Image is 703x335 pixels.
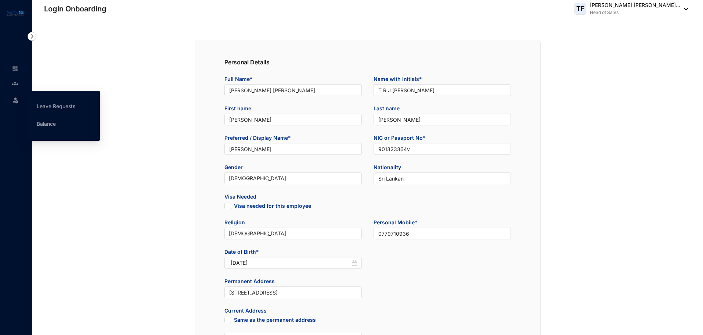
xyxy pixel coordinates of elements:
[44,4,107,14] p: Login Onboarding
[37,103,75,109] a: Leave Requests
[374,164,511,172] span: Nationality
[224,219,362,228] span: Religion
[6,76,24,91] li: Contacts
[231,259,350,267] input: Select date
[224,307,362,316] span: Current Address
[224,278,362,286] span: Permanent Address
[224,248,362,257] span: Date of Birth*
[229,228,357,239] span: Christianity
[229,173,357,184] span: Male
[224,164,362,172] span: Gender
[590,9,680,16] p: Head of Sales
[374,172,511,184] input: Enter Nationality
[12,65,18,72] img: home-unselected.a29eae3204392db15eaf.svg
[224,286,362,298] input: Enter permanent address
[234,203,311,210] span: Visa needed for this employee
[374,143,511,155] input: Enter NIC/passport number
[374,219,511,228] span: Personal Mobile*
[374,114,511,125] input: Enter last name
[224,134,362,143] span: Preferred / Display Name*
[374,75,511,84] span: Name with initials*
[7,9,24,17] img: logo
[590,1,680,9] p: [PERSON_NAME] [PERSON_NAME]...
[224,143,362,155] input: Enter display name
[234,317,316,324] span: Same as the permanent address
[224,105,362,114] span: First name
[28,32,36,41] img: nav-icon-right.af6afadce00d159da59955279c43614e.svg
[224,114,362,125] input: Enter first name
[374,105,511,114] span: Last name
[374,134,511,143] span: NIC or Passport No*
[576,6,585,12] span: TF
[374,228,511,239] input: Enter mobile number
[12,96,19,104] img: leave-unselected.2934df6273408c3f84d9.svg
[224,203,231,209] span: Visa needed for this employee
[224,58,511,67] p: Personal Details
[224,193,362,202] span: Visa Needed
[12,80,18,87] img: people-unselected.118708e94b43a90eceab.svg
[374,84,511,96] input: Enter name with initials
[224,84,362,96] input: Enter full name
[37,121,56,127] a: Balance
[6,61,24,76] li: Home
[680,8,688,10] img: dropdown-black.8e83cc76930a90b1a4fdb6d089b7bf3a.svg
[224,317,231,323] span: Same as the permanent address
[224,75,362,84] span: Full Name*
